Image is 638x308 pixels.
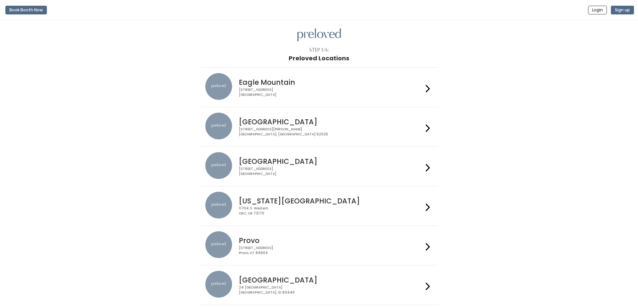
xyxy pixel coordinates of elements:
div: [STREET_ADDRESS] [GEOGRAPHIC_DATA] [239,87,423,97]
div: 24 [GEOGRAPHIC_DATA] [GEOGRAPHIC_DATA], ID 83440 [239,285,423,295]
a: preloved location Eagle Mountain [STREET_ADDRESS][GEOGRAPHIC_DATA] [205,73,433,102]
a: preloved location Provo [STREET_ADDRESS]Provo, UT 84604 [205,231,433,260]
button: Book Booth Now [5,6,47,14]
img: preloved location [205,152,232,179]
h4: [GEOGRAPHIC_DATA] [239,276,423,284]
button: Login [588,6,607,14]
img: preloved location [205,192,232,219]
button: Sign up [611,6,634,14]
h1: Preloved Locations [289,55,349,62]
a: preloved location [US_STATE][GEOGRAPHIC_DATA] 11704 S. WesternOKC, OK 73170 [205,192,433,220]
a: Book Booth Now [5,3,47,17]
a: preloved location [GEOGRAPHIC_DATA] [STREET_ADDRESS][PERSON_NAME][GEOGRAPHIC_DATA], [GEOGRAPHIC_D... [205,113,433,141]
img: preloved location [205,271,232,298]
img: preloved location [205,113,232,139]
h4: [GEOGRAPHIC_DATA] [239,118,423,126]
div: [STREET_ADDRESS][PERSON_NAME] [GEOGRAPHIC_DATA], [GEOGRAPHIC_DATA] 62025 [239,127,423,137]
div: 11704 S. Western OKC, OK 73170 [239,206,423,216]
img: preloved logo [297,28,341,42]
div: [STREET_ADDRESS] Provo, UT 84604 [239,246,423,255]
img: preloved location [205,73,232,100]
h4: Eagle Mountain [239,78,423,86]
h4: Provo [239,237,423,244]
a: preloved location [GEOGRAPHIC_DATA] 24 [GEOGRAPHIC_DATA][GEOGRAPHIC_DATA], ID 83440 [205,271,433,299]
div: Step 1/4: [309,47,329,54]
a: preloved location [GEOGRAPHIC_DATA] [STREET_ADDRESS][GEOGRAPHIC_DATA] [205,152,433,181]
h4: [US_STATE][GEOGRAPHIC_DATA] [239,197,423,205]
img: preloved location [205,231,232,258]
h4: [GEOGRAPHIC_DATA] [239,158,423,165]
div: [STREET_ADDRESS] [GEOGRAPHIC_DATA] [239,167,423,176]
